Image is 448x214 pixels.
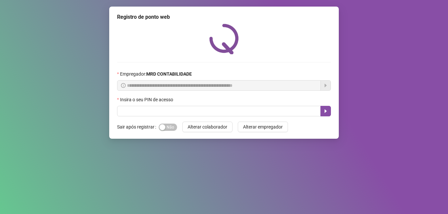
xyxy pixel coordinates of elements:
[120,70,192,78] span: Empregador :
[323,108,328,114] span: caret-right
[188,123,227,131] span: Alterar colaborador
[182,122,233,132] button: Alterar colaborador
[238,122,288,132] button: Alterar empregador
[117,13,331,21] div: Registro de ponto web
[117,96,177,103] label: Insira o seu PIN de acesso
[209,24,239,54] img: QRPoint
[146,71,192,77] strong: MRD CONTABILIDADE
[121,83,126,88] span: info-circle
[117,122,159,132] label: Sair após registrar
[243,123,283,131] span: Alterar empregador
